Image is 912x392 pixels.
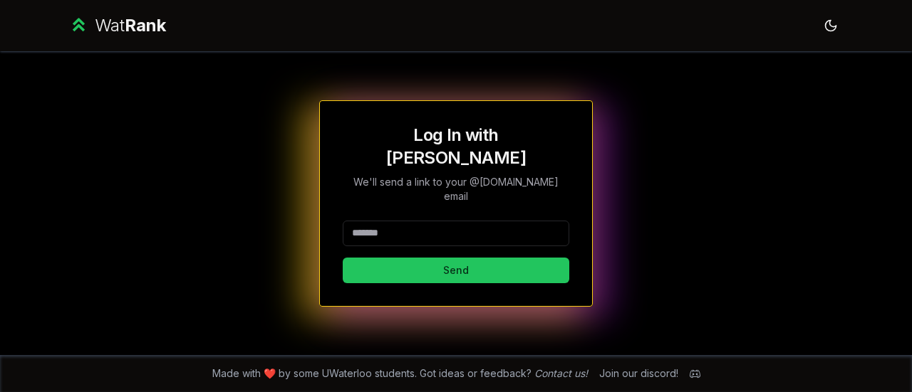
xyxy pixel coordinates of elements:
[534,367,588,379] a: Contact us!
[125,15,166,36] span: Rank
[343,124,569,169] h1: Log In with [PERSON_NAME]
[343,175,569,203] p: We'll send a link to your @[DOMAIN_NAME] email
[343,258,569,283] button: Send
[212,366,588,381] span: Made with ❤️ by some UWaterloo students. Got ideas or feedback?
[599,366,678,381] div: Join our discord!
[68,14,166,37] a: WatRank
[95,14,166,37] div: Wat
